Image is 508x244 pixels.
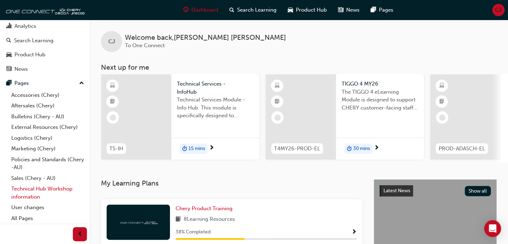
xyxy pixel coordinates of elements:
[439,145,485,153] span: PROD-ADASCH-EL
[374,145,379,151] span: next-icon
[347,144,352,154] span: duration-icon
[8,202,87,213] a: User changes
[14,65,28,73] div: News
[332,3,365,17] a: news-iconNews
[101,74,259,159] a: TS-IHTechnical Services - InfoHubTechnical Services Module - Info Hub. This module is specificall...
[3,77,87,90] button: Pages
[8,122,87,133] a: External Resources (Chery)
[109,145,123,153] span: TS-IH
[274,114,281,121] span: learningRecordVerb_NONE-icon
[14,37,53,45] div: Search Learning
[439,114,445,121] span: learningRecordVerb_NONE-icon
[495,6,502,14] span: CJ
[8,213,87,224] a: All Pages
[125,34,286,42] span: Welcome back , [PERSON_NAME] [PERSON_NAME]
[90,63,508,71] h3: Next up for me
[101,179,362,187] h3: My Learning Plans
[439,97,444,106] span: booktick-icon
[8,143,87,154] a: Marketing (Chery)
[8,111,87,122] a: Bulletins (Chery - AU)
[338,6,343,14] span: news-icon
[351,229,357,236] span: Show Progress
[371,6,376,14] span: pages-icon
[346,6,360,14] span: News
[6,38,11,44] span: search-icon
[342,80,418,88] span: TIGGO 4 MY26
[110,114,116,121] span: learningRecordVerb_NONE-icon
[379,6,393,14] span: Pages
[176,228,211,236] span: 38 % Completed
[182,144,187,154] span: duration-icon
[125,42,165,49] span: To One Connect
[108,38,115,46] span: CJ
[3,48,87,61] a: Product Hub
[177,80,254,96] span: Technical Services - InfoHub
[77,230,83,239] span: prev-icon
[224,3,282,17] a: search-iconSearch Learning
[465,186,491,196] button: Show all
[275,97,280,106] span: booktick-icon
[176,205,233,212] span: Chery Product Training
[351,228,357,237] button: Show Progress
[8,154,87,173] a: Policies and Standards (Chery -AU)
[8,173,87,184] a: Sales (Chery - AU)
[8,90,87,101] a: Accessories (Chery)
[14,22,36,30] div: Analytics
[209,145,214,151] span: next-icon
[3,63,87,76] a: News
[8,183,87,202] a: Technical Hub Workshop information
[492,4,504,16] button: CJ
[6,23,12,30] span: chart-icon
[14,79,29,87] div: Pages
[3,20,87,33] a: Analytics
[282,3,332,17] a: car-iconProduct Hub
[288,6,293,14] span: car-icon
[8,100,87,111] a: Aftersales (Chery)
[353,145,370,153] span: 30 mins
[275,81,280,90] span: learningResourceType_ELEARNING-icon
[484,220,501,237] div: Open Intercom Messenger
[177,96,254,120] span: Technical Services Module - Info Hub. This module is specifically designed to address the require...
[14,51,45,59] div: Product Hub
[380,185,491,196] a: Latest NewsShow all
[191,6,218,14] span: Dashboard
[274,145,320,153] span: T4MY26-PROD-EL
[8,133,87,144] a: Logistics (Chery)
[119,219,158,225] img: oneconnect
[176,205,235,213] a: Chery Product Training
[439,81,444,90] span: learningResourceType_ELEARNING-icon
[4,3,84,17] img: oneconnect
[383,188,410,194] span: Latest News
[176,215,181,224] span: book-icon
[6,52,12,58] span: car-icon
[237,6,277,14] span: Search Learning
[184,215,235,224] span: 8 Learning Resources
[110,97,115,106] span: booktick-icon
[189,145,205,153] span: 15 mins
[229,6,234,14] span: search-icon
[178,3,224,17] a: guage-iconDashboard
[3,34,87,47] a: Search Learning
[6,66,12,73] span: news-icon
[365,3,399,17] a: pages-iconPages
[342,88,418,112] span: The TIGGO 4 eLearning Module is designed to support CHERY customer-facing staff with the product ...
[110,81,115,90] span: learningResourceType_ELEARNING-icon
[266,74,424,159] a: T4MY26-PROD-ELTIGGO 4 MY26The TIGGO 4 eLearning Module is designed to support CHERY customer-faci...
[296,6,327,14] span: Product Hub
[6,80,12,87] span: pages-icon
[79,79,84,88] span: up-icon
[183,6,189,14] span: guage-icon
